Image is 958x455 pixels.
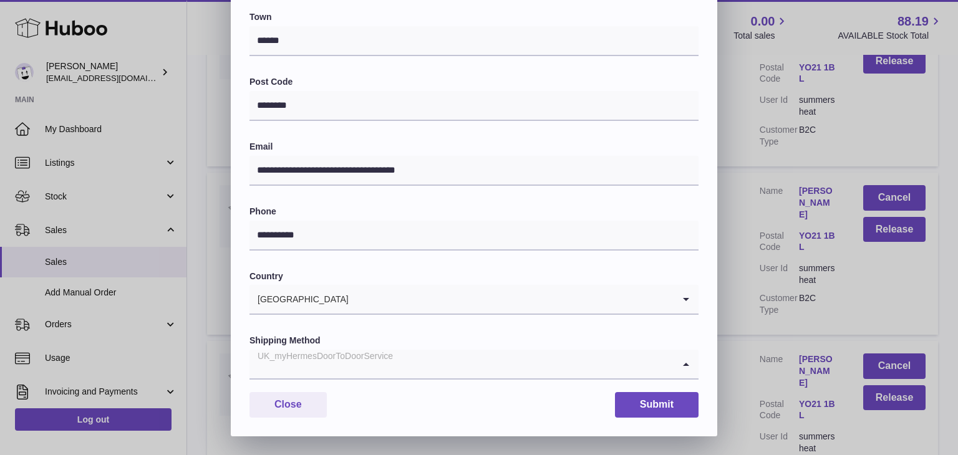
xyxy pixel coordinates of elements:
span: [GEOGRAPHIC_DATA] [249,285,349,314]
button: Close [249,392,327,418]
input: Search for option [349,285,674,314]
input: Search for option [249,350,674,378]
label: Shipping Method [249,335,699,347]
button: Submit [615,392,699,418]
div: Search for option [249,350,699,380]
label: Email [249,141,699,153]
label: Country [249,271,699,282]
div: Search for option [249,285,699,315]
label: Phone [249,206,699,218]
label: Post Code [249,76,699,88]
label: Town [249,11,699,23]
